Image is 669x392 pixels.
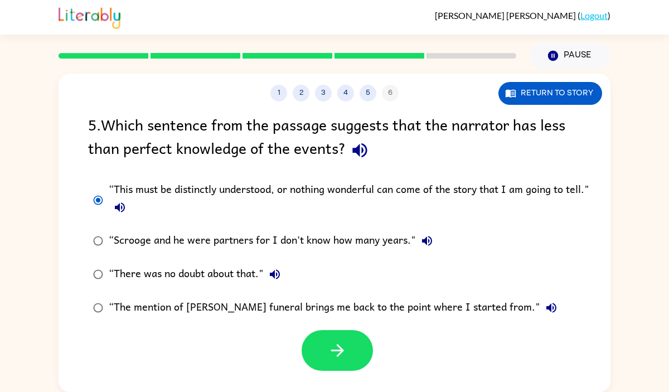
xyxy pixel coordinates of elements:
div: “Scrooge and he were partners for I don't know how many years." [109,230,438,252]
button: 1 [270,85,287,101]
button: Pause [530,43,610,69]
button: Return to story [498,82,602,105]
button: 5 [360,85,376,101]
button: “This must be distinctly understood, or nothing wonderful can come of the story that I am going t... [109,196,131,219]
img: Literably [59,4,120,29]
div: 5 . Which sentence from the passage suggests that the narrator has less than perfect knowledge of... [88,113,581,164]
button: 2 [293,85,309,101]
button: 3 [315,85,332,101]
div: “This must be distinctly understood, or nothing wonderful can come of the story that I am going t... [109,181,596,219]
button: “The mention of [PERSON_NAME] funeral brings me back to the point where I started from." [540,297,563,319]
div: “There was no doubt about that." [109,263,286,285]
a: Logout [580,10,608,21]
button: “There was no doubt about that." [264,263,286,285]
div: “The mention of [PERSON_NAME] funeral brings me back to the point where I started from." [109,297,563,319]
button: 4 [337,85,354,101]
span: [PERSON_NAME] [PERSON_NAME] [435,10,578,21]
div: ( ) [435,10,610,21]
button: “Scrooge and he were partners for I don't know how many years." [416,230,438,252]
